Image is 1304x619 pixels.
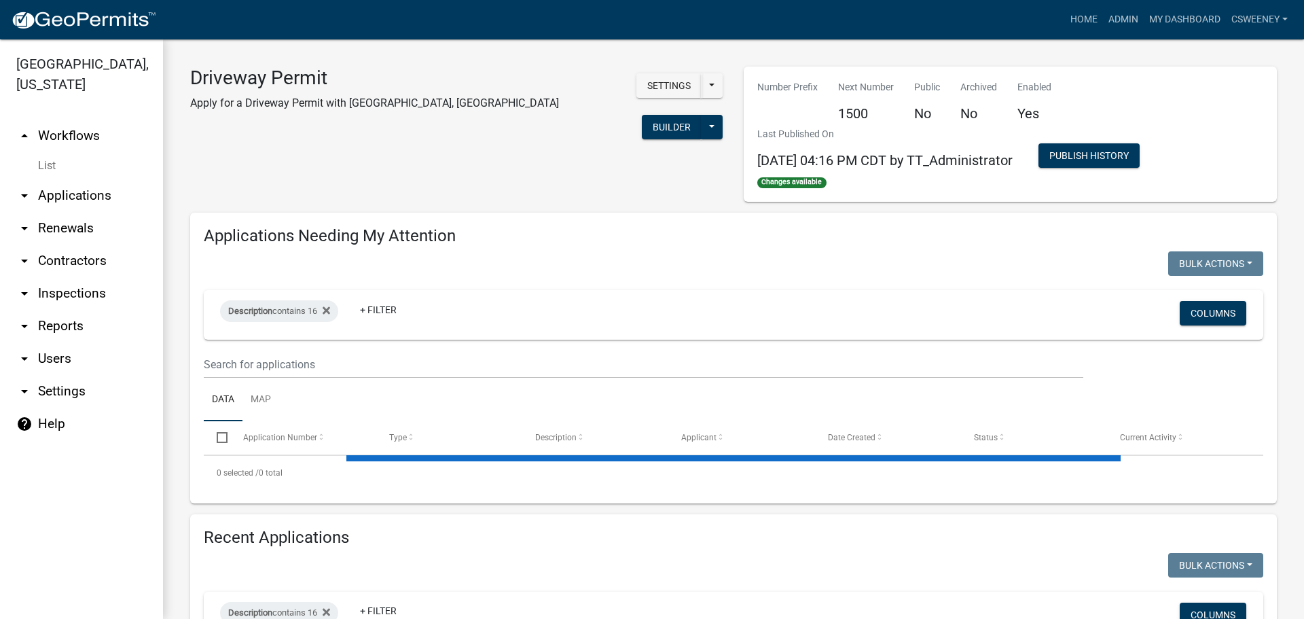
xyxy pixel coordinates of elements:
[1065,7,1103,33] a: Home
[1168,251,1263,276] button: Bulk Actions
[376,421,522,454] datatable-header-cell: Type
[828,433,875,442] span: Date Created
[757,177,827,188] span: Changes available
[16,416,33,432] i: help
[960,80,997,94] p: Archived
[228,607,272,618] span: Description
[914,105,940,122] h5: No
[757,127,1013,141] p: Last Published On
[961,421,1107,454] datatable-header-cell: Status
[814,421,960,454] datatable-header-cell: Date Created
[1168,553,1263,578] button: Bulk Actions
[16,383,33,400] i: arrow_drop_down
[230,421,376,454] datatable-header-cell: Application Number
[1017,80,1051,94] p: Enabled
[636,73,702,98] button: Settings
[389,433,407,442] span: Type
[16,253,33,269] i: arrow_drop_down
[1103,7,1144,33] a: Admin
[757,152,1013,169] span: [DATE] 04:16 PM CDT by TT_Administrator
[522,421,668,454] datatable-header-cell: Description
[1144,7,1226,33] a: My Dashboard
[1038,152,1140,162] wm-modal-confirm: Workflow Publish History
[668,421,814,454] datatable-header-cell: Applicant
[242,378,279,422] a: Map
[16,351,33,367] i: arrow_drop_down
[974,433,998,442] span: Status
[16,220,33,236] i: arrow_drop_down
[220,300,338,322] div: contains 16
[757,80,818,94] p: Number Prefix
[16,188,33,204] i: arrow_drop_down
[535,433,577,442] span: Description
[204,378,242,422] a: Data
[960,105,997,122] h5: No
[190,67,559,90] h3: Driveway Permit
[838,105,894,122] h5: 1500
[838,80,894,94] p: Next Number
[1120,433,1176,442] span: Current Activity
[228,306,272,316] span: Description
[642,115,702,139] button: Builder
[16,285,33,302] i: arrow_drop_down
[204,421,230,454] datatable-header-cell: Select
[1180,301,1246,325] button: Columns
[681,433,717,442] span: Applicant
[204,456,1263,490] div: 0 total
[1038,143,1140,168] button: Publish History
[1017,105,1051,122] h5: Yes
[16,128,33,144] i: arrow_drop_up
[16,318,33,334] i: arrow_drop_down
[1107,421,1253,454] datatable-header-cell: Current Activity
[217,468,259,478] span: 0 selected /
[349,298,407,322] a: + Filter
[1226,7,1293,33] a: csweeney
[204,226,1263,246] h4: Applications Needing My Attention
[914,80,940,94] p: Public
[243,433,317,442] span: Application Number
[190,95,559,111] p: Apply for a Driveway Permit with [GEOGRAPHIC_DATA], [GEOGRAPHIC_DATA]
[204,528,1263,548] h4: Recent Applications
[204,351,1083,378] input: Search for applications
